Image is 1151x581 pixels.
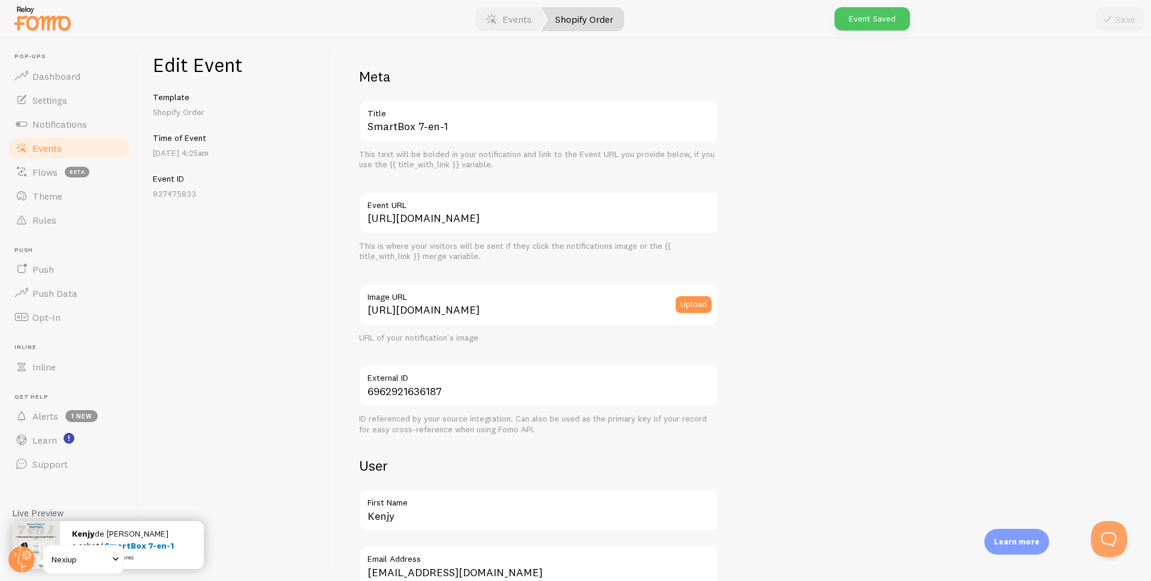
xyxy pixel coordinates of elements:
[7,88,131,112] a: Settings
[7,136,131,160] a: Events
[52,552,109,567] span: Nexiup
[359,489,719,510] label: First Name
[32,70,80,82] span: Dashboard
[7,281,131,305] a: Push Data
[43,545,124,574] a: Nexiup
[153,133,315,143] h5: Time of Event
[32,118,87,130] span: Notifications
[14,53,131,61] span: Pop-ups
[1091,521,1127,557] iframe: Help Scout Beacon - Open
[153,106,315,118] p: Shopify Order
[32,287,77,299] span: Push Data
[7,160,131,184] a: Flows beta
[65,167,89,177] span: beta
[32,434,57,446] span: Learn
[32,410,58,422] span: Alerts
[153,53,315,77] h1: Edit Event
[7,64,131,88] a: Dashboard
[32,311,61,323] span: Opt-In
[7,305,131,329] a: Opt-In
[359,192,719,212] label: Event URL
[994,536,1039,547] p: Learn more
[359,333,719,344] div: URL of your notification's image
[32,142,62,154] span: Events
[359,149,719,170] div: This text will be bolded in your notification and link to the Event URL you provide below, if you...
[32,263,54,275] span: Push
[7,355,131,379] a: Inline
[153,173,315,184] h5: Event ID
[153,188,315,200] p: 837475833
[359,365,719,385] label: External ID
[64,433,74,444] svg: <p>Watch New Feature Tutorials!</p>
[359,100,719,121] label: Title
[676,296,712,313] button: Upload
[7,452,131,476] a: Support
[984,529,1049,555] div: Learn more
[7,257,131,281] a: Push
[32,94,67,106] span: Settings
[359,456,719,475] h2: User
[14,246,131,254] span: Push
[14,344,131,351] span: Inline
[359,546,719,566] label: Email Address
[7,404,131,428] a: Alerts 1 new
[32,214,56,226] span: Rules
[7,208,131,232] a: Rules
[7,184,131,208] a: Theme
[32,190,62,202] span: Theme
[153,147,315,159] p: [DATE] 4:25am
[14,393,131,401] span: Get Help
[13,3,73,34] img: fomo-relay-logo-orange.svg
[359,284,719,304] label: Image URL
[359,241,719,262] div: This is where your visitors will be sent if they click the notifications image or the {{ title_wi...
[65,410,98,422] span: 1 new
[32,458,68,470] span: Support
[32,361,56,373] span: Inline
[7,112,131,136] a: Notifications
[153,92,315,103] h5: Template
[834,7,910,31] div: Event Saved
[359,414,719,435] div: ID referenced by your source integration. Can also be used as the primary key of your record for ...
[32,166,58,178] span: Flows
[7,428,131,452] a: Learn
[359,67,719,86] h2: Meta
